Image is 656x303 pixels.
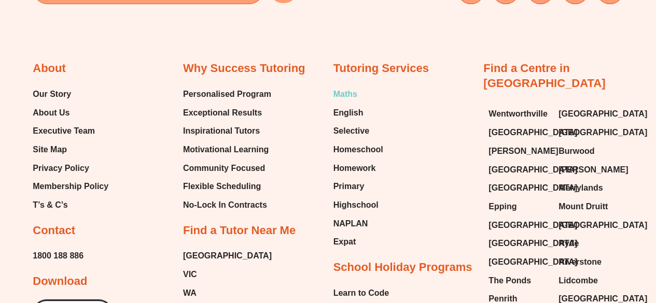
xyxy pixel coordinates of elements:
span: [GEOGRAPHIC_DATA] [488,162,577,178]
a: Expat [333,234,383,250]
a: Flexible Scheduling [183,179,271,194]
a: [GEOGRAPHIC_DATA] [183,248,272,264]
a: 1800 188 886 [33,248,83,264]
span: [GEOGRAPHIC_DATA] [488,125,577,140]
a: Site Map [33,142,108,157]
a: Wentworthville [488,106,548,122]
iframe: Chat Widget [483,186,656,303]
a: [GEOGRAPHIC_DATA] [488,162,548,178]
h2: Contact [33,223,75,238]
a: Homeschool [333,142,383,157]
span: Homework [333,161,376,176]
span: [GEOGRAPHIC_DATA] [559,106,647,122]
span: Highschool [333,197,379,213]
a: WA [183,285,272,301]
span: About Us [33,105,69,121]
span: Inspirational Tutors [183,123,260,139]
a: Membership Policy [33,179,108,194]
a: Selective [333,123,383,139]
a: Exceptional Results [183,105,271,121]
span: T’s & C’s [33,197,67,213]
span: Wentworthville [488,106,548,122]
a: Inspirational Tutors [183,123,271,139]
a: [PERSON_NAME] [488,143,548,159]
span: Learn to Code [333,285,389,301]
a: Learn to Code [333,285,398,301]
a: Maths [333,86,383,102]
span: Exceptional Results [183,105,262,121]
a: [GEOGRAPHIC_DATA] [488,180,548,196]
a: English [333,105,383,121]
a: No-Lock In Contracts [183,197,271,213]
span: Primary [333,179,365,194]
span: Merrylands [559,180,603,196]
span: Expat [333,234,356,250]
a: VIC [183,267,272,282]
a: NAPLAN [333,216,383,232]
span: [GEOGRAPHIC_DATA] [488,180,577,196]
a: Personalised Program [183,86,271,102]
span: Burwood [559,143,594,159]
h2: About [33,61,66,76]
span: Executive Team [33,123,95,139]
span: NAPLAN [333,216,368,232]
a: Homework [333,161,383,176]
a: T’s & C’s [33,197,108,213]
a: About Us [33,105,108,121]
a: Burwood [559,143,618,159]
h2: Find a Tutor Near Me [183,223,296,238]
a: Privacy Policy [33,161,108,176]
a: [GEOGRAPHIC_DATA] [559,106,618,122]
a: Motivational Learning [183,142,271,157]
span: [PERSON_NAME] [488,143,558,159]
a: [PERSON_NAME] [559,162,618,178]
span: WA [183,285,197,301]
span: Selective [333,123,369,139]
a: Executive Team [33,123,108,139]
h2: School Holiday Programs [333,260,472,275]
h2: Why Success Tutoring [183,61,305,76]
span: No-Lock In Contracts [183,197,267,213]
span: Privacy Policy [33,161,89,176]
span: Flexible Scheduling [183,179,261,194]
a: Primary [333,179,383,194]
h2: Download [33,274,87,289]
a: Community Focused [183,161,271,176]
span: [PERSON_NAME] [559,162,628,178]
span: Community Focused [183,161,265,176]
a: Merrylands [559,180,618,196]
span: Maths [333,86,357,102]
a: [GEOGRAPHIC_DATA] [488,125,548,140]
a: [GEOGRAPHIC_DATA] [559,125,618,140]
span: [GEOGRAPHIC_DATA] [559,125,647,140]
a: Find a Centre in [GEOGRAPHIC_DATA] [483,62,605,90]
h2: Tutoring Services [333,61,429,76]
a: Our Story [33,86,108,102]
span: Site Map [33,142,67,157]
a: Highschool [333,197,383,213]
span: English [333,105,364,121]
span: Our Story [33,86,71,102]
span: VIC [183,267,197,282]
span: Motivational Learning [183,142,269,157]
